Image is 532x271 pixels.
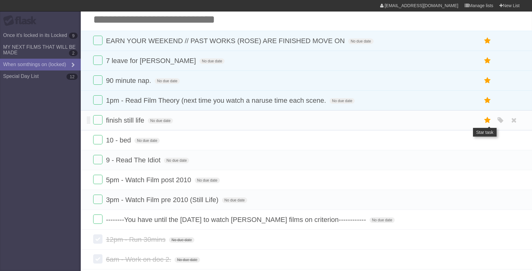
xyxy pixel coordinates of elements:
[106,77,153,84] span: 90 minute nap.
[482,75,493,86] label: Star task
[93,95,102,105] label: Done
[3,15,40,26] div: Flask
[482,36,493,46] label: Star task
[199,58,225,64] span: No due date
[106,97,328,104] span: 1pm - Read Film Theory (next time you watch a naruse time each scene.
[93,155,102,164] label: Done
[330,98,355,104] span: No due date
[93,36,102,45] label: Done
[93,115,102,124] label: Done
[106,136,133,144] span: 10 - bed
[348,38,373,44] span: No due date
[93,175,102,184] label: Done
[66,74,78,80] b: 12
[69,33,78,39] b: 9
[93,215,102,224] label: Done
[169,237,194,243] span: No due date
[175,257,200,263] span: No due date
[222,197,247,203] span: No due date
[164,158,189,163] span: No due date
[93,56,102,65] label: Done
[134,138,160,143] span: No due date
[106,37,346,45] span: EARN YOUR WEEKEND // PAST WORKS (ROSE) ARE FINISHED MOVE ON
[106,57,198,65] span: 7 leave for [PERSON_NAME]
[93,135,102,144] label: Done
[482,95,493,106] label: Star task
[106,236,167,243] span: 12pm - Run 30mins
[148,118,173,124] span: No due date
[106,255,173,263] span: 6am - Work on doc 2.
[482,115,493,125] label: Star task
[155,78,180,84] span: No due date
[93,254,102,264] label: Done
[69,50,78,56] b: 2
[106,216,367,224] span: --------You have until the [DATE] to watch [PERSON_NAME] films on criterion------------
[106,116,146,124] span: finish still life
[106,176,193,184] span: 5pm - Watch Film post 2010
[106,196,220,204] span: 3pm - Watch Film pre 2010 (Still Life)
[195,178,220,183] span: No due date
[93,195,102,204] label: Done
[106,156,162,164] span: 9 - Read The Idiot
[482,56,493,66] label: Star task
[370,217,395,223] span: No due date
[93,75,102,85] label: Done
[93,234,102,244] label: Done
